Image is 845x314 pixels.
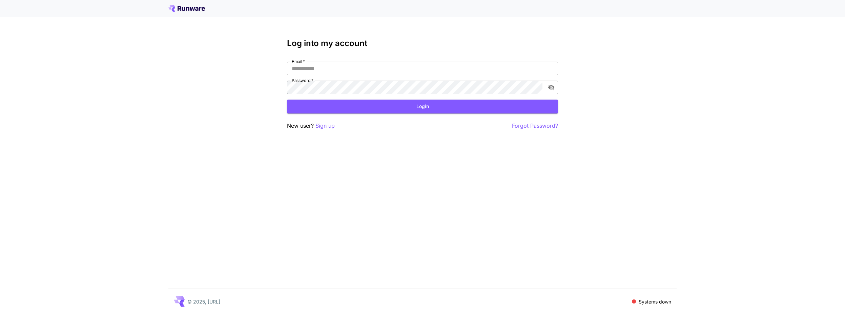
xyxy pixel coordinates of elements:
[545,81,557,93] button: toggle password visibility
[187,298,220,305] p: © 2025, [URL]
[287,100,558,113] button: Login
[315,122,335,130] button: Sign up
[639,298,671,305] p: Systems down
[292,59,305,64] label: Email
[287,39,558,48] h3: Log into my account
[292,78,313,83] label: Password
[287,122,335,130] p: New user?
[512,122,558,130] button: Forgot Password?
